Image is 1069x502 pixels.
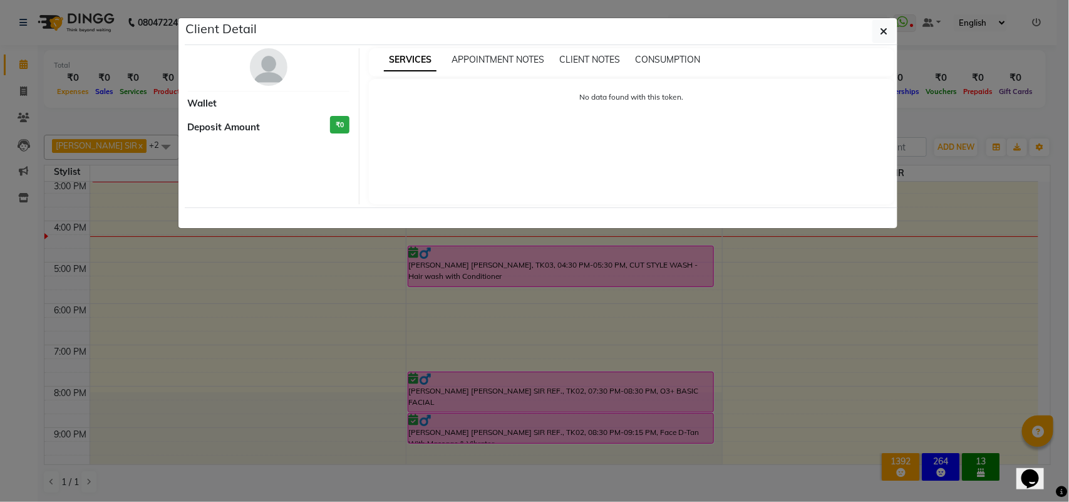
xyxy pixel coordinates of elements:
h5: Client Detail [186,19,257,38]
span: CONSUMPTION [635,54,700,65]
span: CLIENT NOTES [559,54,620,65]
span: APPOINTMENT NOTES [452,54,544,65]
span: Wallet [188,97,217,111]
p: No data found with this token. [381,92,882,103]
h3: ₹0 [330,116,349,134]
span: Deposit Amount [188,120,261,135]
img: avatar [250,48,287,86]
span: SERVICES [384,49,436,71]
iframe: chat widget [1016,452,1056,489]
